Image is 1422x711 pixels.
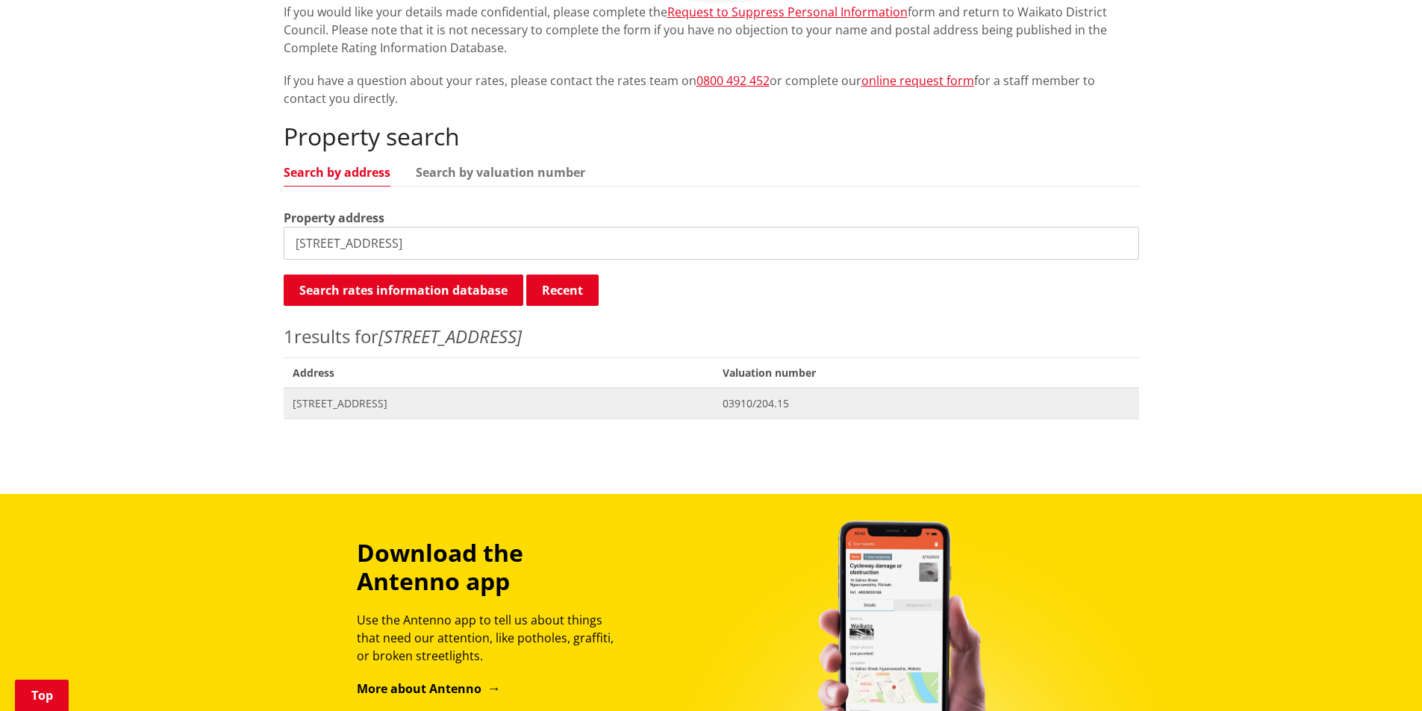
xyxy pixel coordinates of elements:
[284,166,390,178] a: Search by address
[357,611,627,665] p: Use the Antenno app to tell us about things that need our attention, like potholes, graffiti, or ...
[284,3,1139,57] p: If you would like your details made confidential, please complete the form and return to Waikato ...
[284,388,1139,419] a: [STREET_ADDRESS] 03910/204.15
[284,324,294,348] span: 1
[861,72,974,89] a: online request form
[1353,648,1407,702] iframe: Messenger Launcher
[714,357,1138,388] span: Valuation number
[284,275,523,306] button: Search rates information database
[284,227,1139,260] input: e.g. Duke Street NGARUAWAHIA
[378,324,522,348] em: [STREET_ADDRESS]
[357,539,627,596] h3: Download the Antenno app
[723,396,1129,411] span: 03910/204.15
[357,680,501,697] a: More about Antenno
[667,4,908,20] a: Request to Suppress Personal Information
[284,72,1139,107] p: If you have a question about your rates, please contact the rates team on or complete our for a s...
[284,209,384,227] label: Property address
[284,122,1139,151] h2: Property search
[293,396,705,411] span: [STREET_ADDRESS]
[416,166,585,178] a: Search by valuation number
[696,72,770,89] a: 0800 492 452
[284,323,1139,350] p: results for
[15,680,69,711] a: Top
[526,275,599,306] button: Recent
[284,357,714,388] span: Address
